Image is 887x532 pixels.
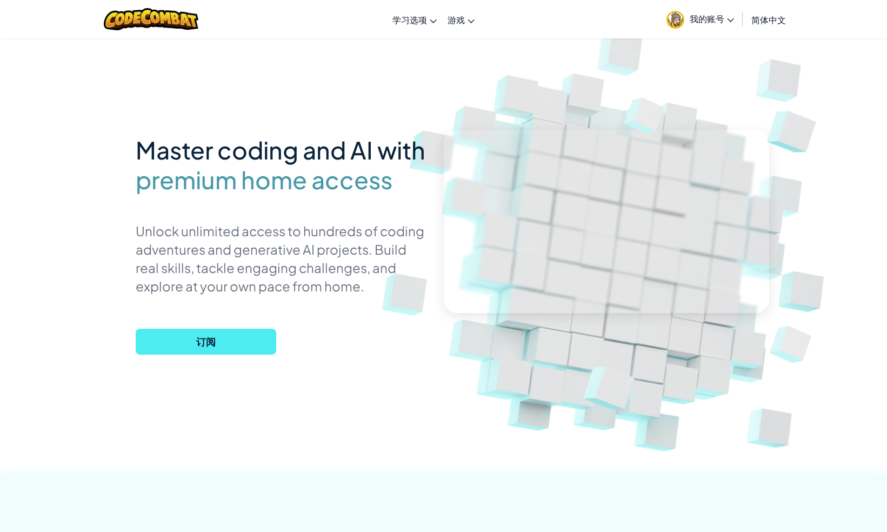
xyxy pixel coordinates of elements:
img: Overlap cubes [608,80,684,149]
img: Overlap cubes [753,308,832,380]
span: 我的账号 [690,13,734,24]
img: avatar [666,11,684,29]
a: 我的账号 [661,2,739,36]
a: 学习选项 [387,5,442,34]
span: Master coding and AI with [136,135,425,165]
a: 游戏 [442,5,480,34]
span: 学习选项 [392,14,427,25]
img: CodeCombat logo [104,8,198,30]
button: 订阅 [136,329,276,355]
img: Overlap cubes [748,81,842,173]
span: 游戏 [448,14,465,25]
span: premium home access [136,165,392,195]
a: 简体中文 [746,5,791,34]
span: 简体中文 [751,14,786,25]
p: Unlock unlimited access to hundreds of coding adventures and generative AI projects. Build real s... [136,222,428,295]
img: Overlap cubes [563,336,661,432]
